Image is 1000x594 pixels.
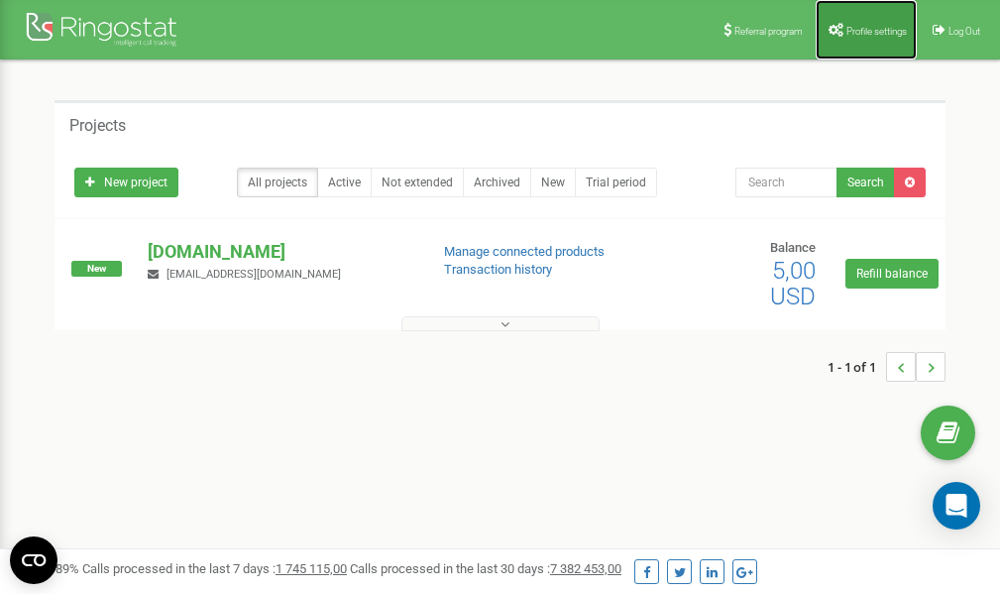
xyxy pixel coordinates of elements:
[444,262,552,277] a: Transaction history
[237,168,318,197] a: All projects
[846,26,907,37] span: Profile settings
[317,168,372,197] a: Active
[828,332,945,402] nav: ...
[148,239,411,265] p: [DOMAIN_NAME]
[74,168,178,197] a: New project
[444,244,605,259] a: Manage connected products
[770,240,816,255] span: Balance
[735,168,837,197] input: Search
[828,352,886,382] span: 1 - 1 of 1
[836,168,895,197] button: Search
[10,536,57,584] button: Open CMP widget
[371,168,464,197] a: Not extended
[463,168,531,197] a: Archived
[276,561,347,576] u: 1 745 115,00
[845,259,939,289] a: Refill balance
[71,261,122,277] span: New
[770,257,816,310] span: 5,00 USD
[350,561,621,576] span: Calls processed in the last 30 days :
[69,117,126,135] h5: Projects
[734,26,803,37] span: Referral program
[82,561,347,576] span: Calls processed in the last 7 days :
[933,482,980,530] div: Open Intercom Messenger
[167,268,341,281] span: [EMAIL_ADDRESS][DOMAIN_NAME]
[550,561,621,576] u: 7 382 453,00
[530,168,576,197] a: New
[575,168,657,197] a: Trial period
[948,26,980,37] span: Log Out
